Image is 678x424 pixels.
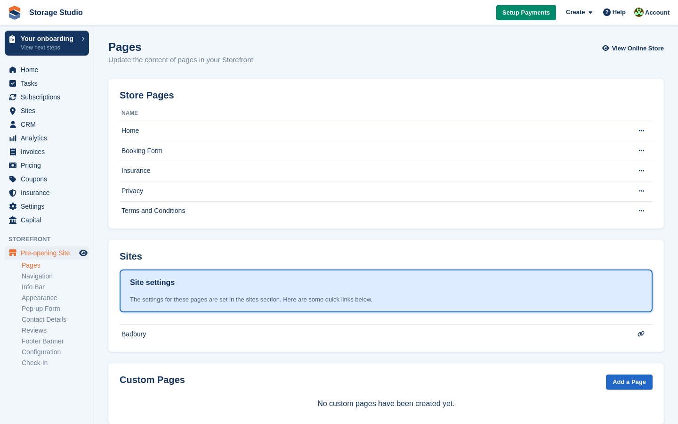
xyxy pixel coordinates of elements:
span: Capital [21,213,77,227]
a: menu [5,159,89,172]
span: View Online Store [612,44,664,53]
span: Invoices [21,145,77,158]
span: Pre-opening Site [21,246,77,260]
h2: Custom Pages [120,375,185,385]
a: menu [5,118,89,131]
span: Tasks [21,77,77,90]
div: The settings for these pages are set in the sites section. Here are some quick links below. [130,295,642,304]
span: Insurance [21,186,77,199]
span: Sites [21,104,77,117]
span: Analytics [21,131,77,145]
span: Create [566,8,585,17]
a: Add a Page [606,375,653,390]
p: View next steps [21,43,77,52]
td: Booking Form [120,141,626,161]
a: Pop-up Form [22,304,89,313]
h2: Store Pages [120,90,174,101]
a: menu [5,246,89,260]
p: Your onboarding [21,35,77,42]
a: Setup Payments [496,5,556,21]
a: Navigation [22,272,89,281]
td: Home [120,121,626,141]
a: menu [5,131,89,145]
span: CRM [21,118,77,131]
a: Appearance [22,294,89,302]
a: Contact Details [22,315,89,324]
span: Coupons [21,172,77,186]
h2: Sites [120,251,142,262]
a: View Online Store [605,41,664,56]
td: Badbury [120,325,626,344]
a: menu [5,186,89,199]
a: menu [5,77,89,90]
a: menu [5,104,89,117]
img: stora-icon-8386f47178a22dfd0bd8f6a31ec36ba5ce8667c1dd55bd0f319d3a0aa187defe.svg [8,6,22,20]
td: Insurance [120,161,626,181]
p: No custom pages have been created yet. [120,398,653,409]
a: Info Bar [22,283,89,292]
span: Help [613,8,626,17]
a: menu [5,90,89,104]
a: Preview store [78,247,89,259]
td: Terms and Conditions [120,201,626,221]
a: Footer Banner [22,337,89,346]
th: Name [120,106,626,121]
a: Reviews [22,326,89,335]
span: Pricing [21,159,77,172]
a: Storage Studio [25,5,87,20]
h1: Pages [108,41,253,53]
a: menu [5,145,89,158]
span: Home [21,63,77,76]
span: Subscriptions [21,90,77,104]
a: menu [5,200,89,213]
a: Check-in [22,359,89,367]
span: Setup Payments [502,8,550,17]
a: menu [5,213,89,227]
h1: Site settings [130,277,175,288]
span: Settings [21,200,77,213]
a: Your onboarding View next steps [5,31,89,56]
span: Account [645,8,670,17]
td: Privacy [120,181,626,201]
a: menu [5,63,89,76]
a: menu [5,172,89,186]
span: Storefront [8,235,94,244]
a: Configuration [22,348,89,357]
a: Pages [22,261,89,270]
p: Update the content of pages in your Storefront [108,55,253,65]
